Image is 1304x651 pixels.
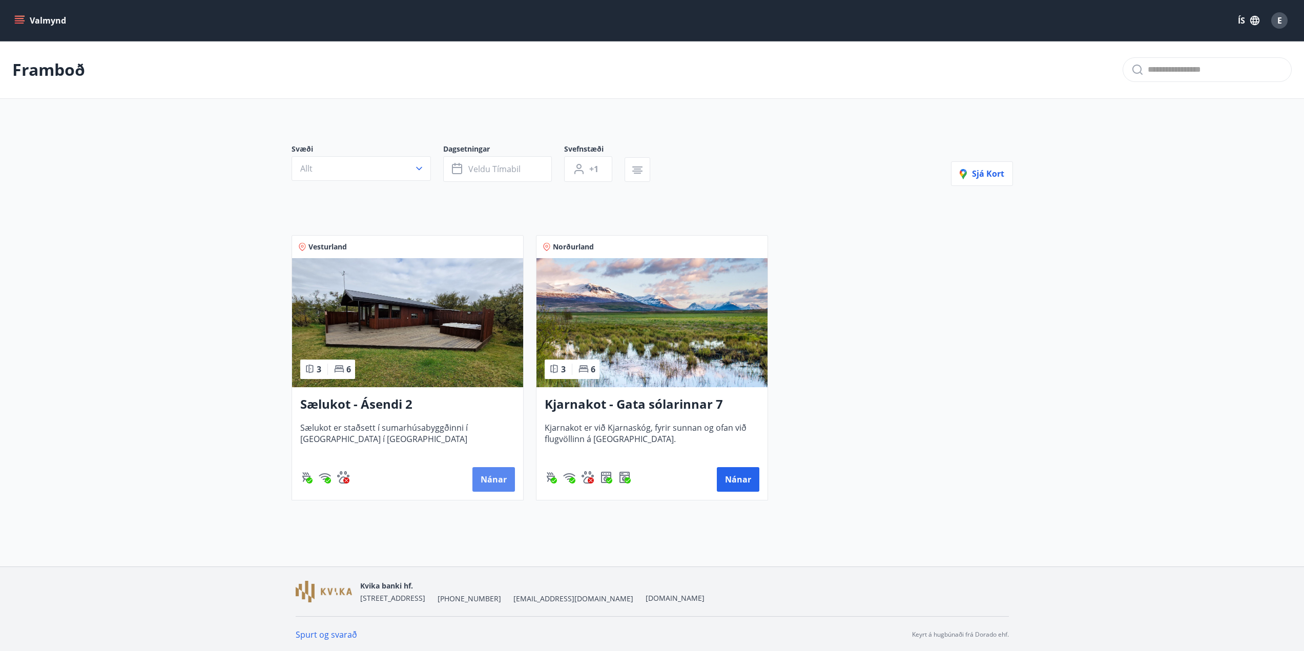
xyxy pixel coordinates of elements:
button: Nánar [717,467,759,492]
div: Gæludýr [582,471,594,484]
h3: Kjarnakot - Gata sólarinnar 7 [545,395,759,414]
span: 3 [561,364,566,375]
button: Allt [292,156,431,181]
button: +1 [564,156,612,182]
span: Allt [300,163,313,174]
div: Gasgrill [300,471,313,484]
span: Kvika banki hf. [360,581,413,591]
img: pxcaIm5dSOV3FS4whs1soiYWTwFQvksT25a9J10C.svg [582,471,594,484]
img: ZXjrS3QKesehq6nQAPjaRuRTI364z8ohTALB4wBr.svg [300,471,313,484]
span: [PHONE_NUMBER] [438,594,501,604]
div: Gæludýr [337,471,349,484]
button: Veldu tímabil [443,156,552,182]
button: Sjá kort [951,161,1013,186]
span: 6 [591,364,595,375]
button: ÍS [1232,11,1265,30]
img: Paella dish [292,258,523,387]
div: Gasgrill [545,471,557,484]
span: Veldu tímabil [468,163,521,175]
span: +1 [589,163,598,175]
button: Nánar [472,467,515,492]
a: Spurt og svarað [296,629,357,640]
span: Svefnstæði [564,144,625,156]
span: Kjarnakot er við Kjarnaskóg, fyrir sunnan og ofan við flugvöllinn á [GEOGRAPHIC_DATA]. [545,422,759,456]
div: Þráðlaust net [319,471,331,484]
span: Sælukot er staðsett í sumarhúsabyggðinni í [GEOGRAPHIC_DATA] í [GEOGRAPHIC_DATA] [300,422,515,456]
button: menu [12,11,70,30]
p: Keyrt á hugbúnaði frá Dorado ehf. [912,630,1009,639]
div: Þvottavél [618,471,631,484]
img: GzFmWhuCkUxVWrb40sWeioDp5tjnKZ3EtzLhRfaL.png [296,581,352,603]
img: Dl16BY4EX9PAW649lg1C3oBuIaAsR6QVDQBO2cTm.svg [618,471,631,484]
img: pxcaIm5dSOV3FS4whs1soiYWTwFQvksT25a9J10C.svg [337,471,349,484]
img: HJRyFFsYp6qjeUYhR4dAD8CaCEsnIFYZ05miwXoh.svg [319,471,331,484]
span: Svæði [292,144,443,156]
span: Dagsetningar [443,144,564,156]
button: E [1267,8,1292,33]
img: Paella dish [536,258,768,387]
span: [STREET_ADDRESS] [360,593,425,603]
span: 3 [317,364,321,375]
span: 6 [346,364,351,375]
img: hddCLTAnxqFUMr1fxmbGG8zWilo2syolR0f9UjPn.svg [600,471,612,484]
div: Þurrkari [600,471,612,484]
span: [EMAIL_ADDRESS][DOMAIN_NAME] [513,594,633,604]
a: [DOMAIN_NAME] [646,593,705,603]
p: Framboð [12,58,85,81]
span: E [1277,15,1282,26]
span: Norðurland [553,242,594,252]
span: Vesturland [308,242,347,252]
h3: Sælukot - Ásendi 2 [300,395,515,414]
div: Þráðlaust net [563,471,575,484]
span: Sjá kort [960,168,1004,179]
img: ZXjrS3QKesehq6nQAPjaRuRTI364z8ohTALB4wBr.svg [545,471,557,484]
img: HJRyFFsYp6qjeUYhR4dAD8CaCEsnIFYZ05miwXoh.svg [563,471,575,484]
